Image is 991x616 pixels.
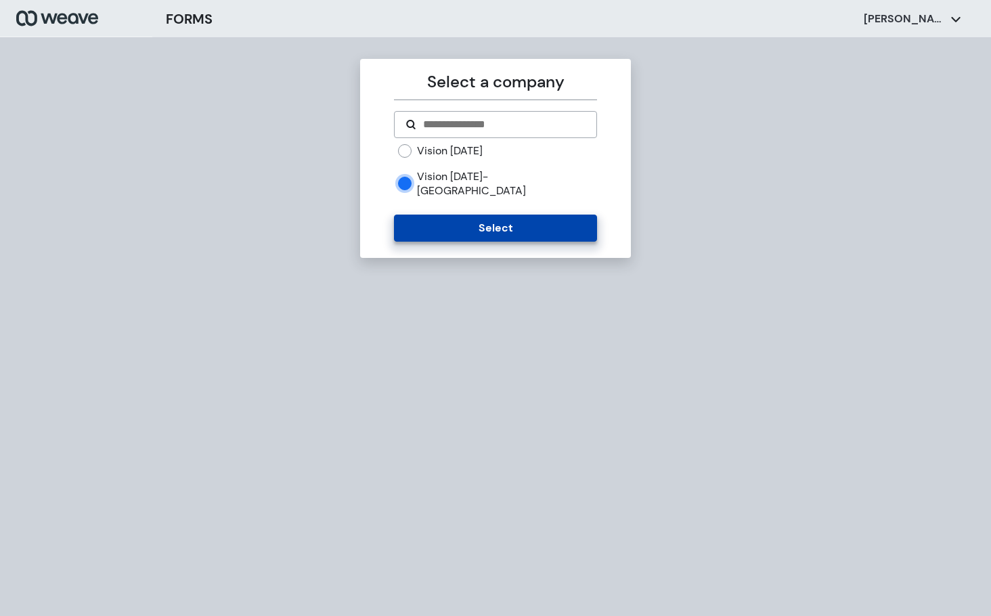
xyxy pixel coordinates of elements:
[394,70,596,94] p: Select a company
[166,9,213,29] h3: FORMS
[417,169,596,198] label: Vision [DATE]- [GEOGRAPHIC_DATA]
[394,215,596,242] button: Select
[422,116,585,133] input: Search
[864,12,945,26] p: [PERSON_NAME]
[417,144,483,158] label: Vision [DATE]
